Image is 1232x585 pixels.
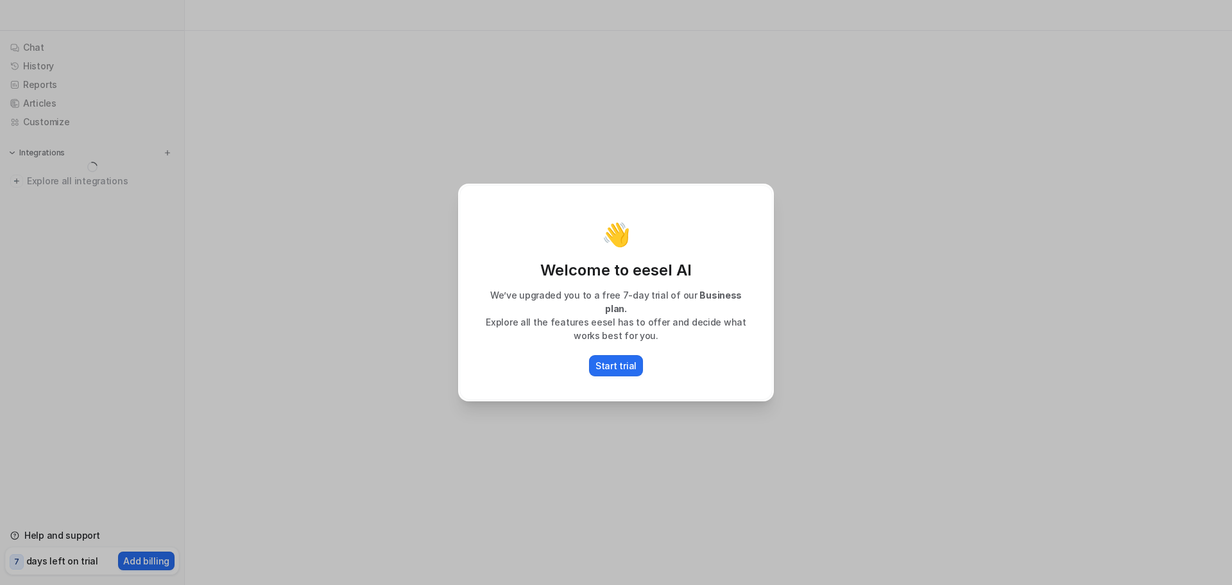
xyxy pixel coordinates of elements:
p: Explore all the features eesel has to offer and decide what works best for you. [473,315,759,342]
p: 👋 [602,222,631,247]
p: Welcome to eesel AI [473,260,759,281]
p: We’ve upgraded you to a free 7-day trial of our [473,288,759,315]
p: Start trial [595,359,637,372]
button: Start trial [589,355,643,376]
